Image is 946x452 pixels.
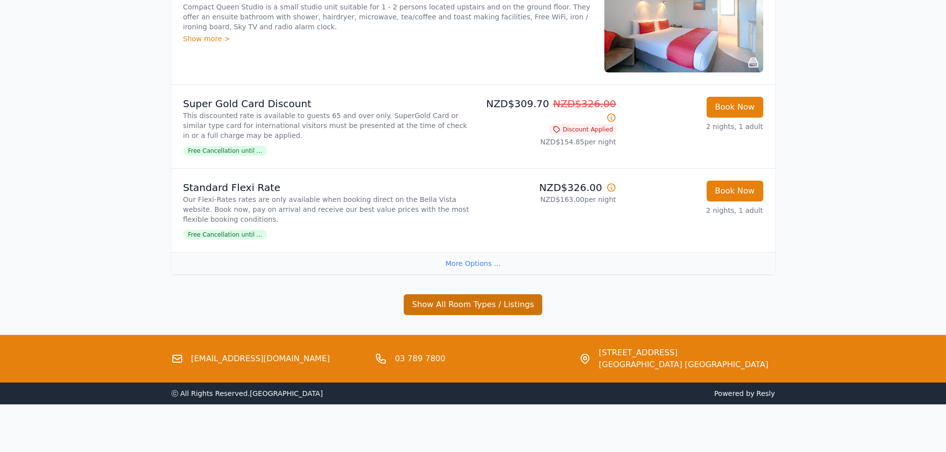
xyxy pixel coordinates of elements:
[550,125,616,134] span: Discount Applied
[183,181,469,194] p: Standard Flexi Rate
[183,97,469,111] p: Super Gold Card Discount
[171,252,775,274] div: More Options ...
[191,353,330,365] a: [EMAIL_ADDRESS][DOMAIN_NAME]
[477,181,616,194] p: NZD$326.00
[477,388,775,398] span: Powered by
[707,181,763,201] button: Book Now
[599,359,768,371] span: [GEOGRAPHIC_DATA] [GEOGRAPHIC_DATA]
[707,97,763,118] button: Book Now
[395,353,445,365] a: 03 789 7800
[183,2,592,32] p: Compact Queen Studio is a small studio unit suitable for 1 - 2 persons located upstairs and on th...
[183,194,469,224] p: Our Flexi-Rates rates are only available when booking direct on the Bella Vista website. Book now...
[477,194,616,204] p: NZD$163.00 per night
[171,389,323,397] span: ⓒ All Rights Reserved. [GEOGRAPHIC_DATA]
[553,98,616,110] span: NZD$326.00
[599,347,768,359] span: [STREET_ADDRESS]
[404,294,543,315] button: Show All Room Types / Listings
[183,146,267,156] span: Free Cancellation until ...
[183,111,469,140] p: This discounted rate is available to guests 65 and over only. SuperGold Card or similar type card...
[624,205,763,215] p: 2 nights, 1 adult
[183,34,592,44] div: Show more >
[183,230,267,240] span: Free Cancellation until ...
[756,389,775,397] a: Resly
[477,137,616,147] p: NZD$154.85 per night
[477,97,616,125] p: NZD$309.70
[624,122,763,131] p: 2 nights, 1 adult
